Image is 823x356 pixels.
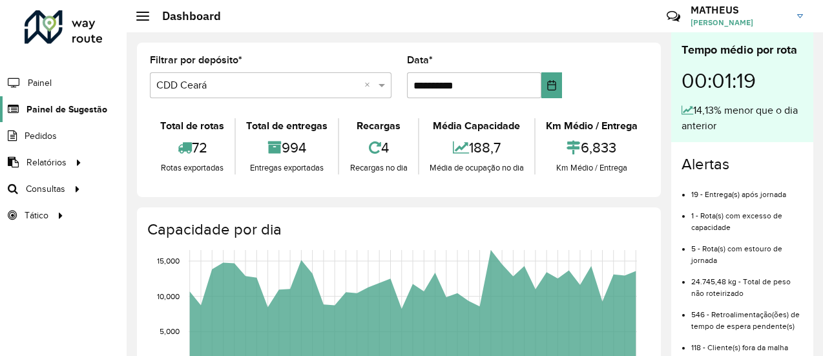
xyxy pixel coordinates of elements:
[342,134,414,162] div: 4
[660,3,687,30] a: Contato Rápido
[342,118,414,134] div: Recargas
[239,134,335,162] div: 994
[682,155,803,174] h4: Alertas
[691,233,803,266] li: 5 - Rota(s) com estouro de jornada
[422,134,531,162] div: 188,7
[147,220,648,239] h4: Capacidade por dia
[682,59,803,103] div: 00:01:19
[691,179,803,200] li: 19 - Entrega(s) após jornada
[28,76,52,90] span: Painel
[239,118,335,134] div: Total de entregas
[691,299,803,332] li: 546 - Retroalimentação(ões) de tempo de espera pendente(s)
[407,52,433,68] label: Data
[539,118,645,134] div: Km Médio / Entrega
[364,78,375,93] span: Clear all
[539,134,645,162] div: 6,833
[157,257,180,265] text: 15,000
[25,129,57,143] span: Pedidos
[149,9,221,23] h2: Dashboard
[539,162,645,174] div: Km Médio / Entrega
[26,182,65,196] span: Consultas
[422,162,531,174] div: Média de ocupação no dia
[157,292,180,300] text: 10,000
[691,17,787,28] span: [PERSON_NAME]
[422,118,531,134] div: Média Capacidade
[682,41,803,59] div: Tempo médio por rota
[160,327,180,335] text: 5,000
[26,103,107,116] span: Painel de Sugestão
[342,162,414,174] div: Recargas no dia
[153,134,231,162] div: 72
[691,266,803,299] li: 24.745,48 kg - Total de peso não roteirizado
[153,162,231,174] div: Rotas exportadas
[541,72,562,98] button: Choose Date
[691,200,803,233] li: 1 - Rota(s) com excesso de capacidade
[691,4,787,16] h3: MATHEUS
[150,52,242,68] label: Filtrar por depósito
[153,118,231,134] div: Total de rotas
[682,103,803,134] div: 14,13% menor que o dia anterior
[26,156,67,169] span: Relatórios
[25,209,48,222] span: Tático
[239,162,335,174] div: Entregas exportadas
